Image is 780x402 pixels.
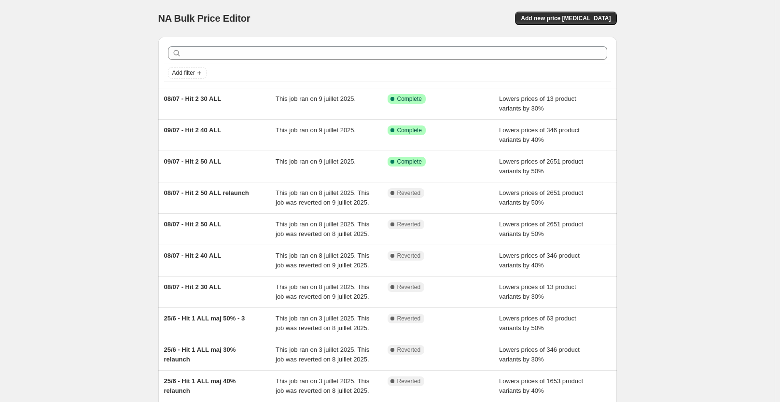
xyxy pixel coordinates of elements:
span: Lowers prices of 2651 product variants by 50% [499,221,583,237]
span: 09/07 - Hit 2 40 ALL [164,126,222,134]
span: This job ran on 8 juillet 2025. This job was reverted on 8 juillet 2025. [276,221,369,237]
span: Lowers prices of 346 product variants by 40% [499,252,580,269]
span: Add new price [MEDICAL_DATA] [521,14,611,22]
span: 08/07 - Hit 2 30 ALL [164,95,222,102]
span: Add filter [172,69,195,77]
span: Lowers prices of 2651 product variants by 50% [499,189,583,206]
span: This job ran on 8 juillet 2025. This job was reverted on 9 juillet 2025. [276,283,369,300]
span: This job ran on 8 juillet 2025. This job was reverted on 9 juillet 2025. [276,189,369,206]
span: This job ran on 3 juillet 2025. This job was reverted on 8 juillet 2025. [276,315,369,332]
span: Reverted [397,315,421,322]
span: 25/6 - Hit 1 ALL maj 40% relaunch [164,377,236,394]
button: Add new price [MEDICAL_DATA] [515,12,616,25]
span: Reverted [397,377,421,385]
span: Lowers prices of 346 product variants by 30% [499,346,580,363]
button: Add filter [168,67,207,79]
span: This job ran on 3 juillet 2025. This job was reverted on 8 juillet 2025. [276,346,369,363]
span: 08/07 - Hit 2 50 ALL relaunch [164,189,249,196]
span: This job ran on 9 juillet 2025. [276,95,356,102]
span: Lowers prices of 1653 product variants by 40% [499,377,583,394]
span: Reverted [397,346,421,354]
span: This job ran on 9 juillet 2025. [276,158,356,165]
span: Reverted [397,189,421,197]
span: 09/07 - Hit 2 50 ALL [164,158,222,165]
span: This job ran on 9 juillet 2025. [276,126,356,134]
span: Complete [397,158,422,166]
span: 08/07 - Hit 2 40 ALL [164,252,222,259]
span: Lowers prices of 346 product variants by 40% [499,126,580,143]
span: 08/07 - Hit 2 50 ALL [164,221,222,228]
span: This job ran on 8 juillet 2025. This job was reverted on 9 juillet 2025. [276,252,369,269]
span: Lowers prices of 13 product variants by 30% [499,283,576,300]
span: 08/07 - Hit 2 30 ALL [164,283,222,291]
span: Reverted [397,221,421,228]
span: Lowers prices of 63 product variants by 50% [499,315,576,332]
span: NA Bulk Price Editor [158,13,251,24]
span: 25/6 - Hit 1 ALL maj 30% relaunch [164,346,236,363]
span: Lowers prices of 13 product variants by 30% [499,95,576,112]
span: Lowers prices of 2651 product variants by 50% [499,158,583,175]
span: Reverted [397,252,421,260]
span: Reverted [397,283,421,291]
span: 25/6 - Hit 1 ALL maj 50% - 3 [164,315,245,322]
span: Complete [397,95,422,103]
span: Complete [397,126,422,134]
span: This job ran on 3 juillet 2025. This job was reverted on 8 juillet 2025. [276,377,369,394]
